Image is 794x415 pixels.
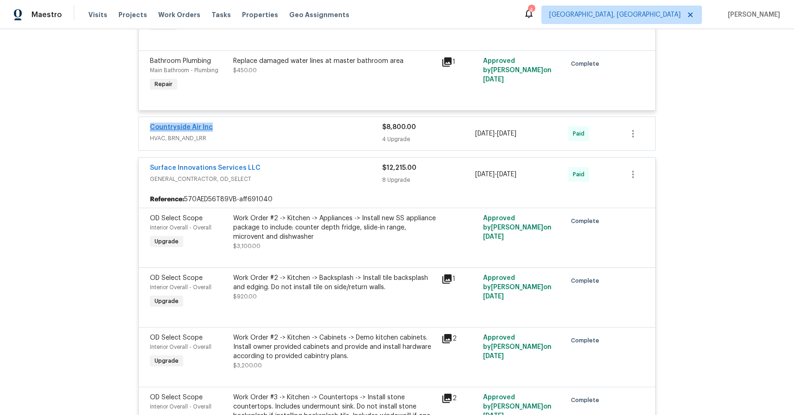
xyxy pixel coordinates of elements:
span: $8,800.00 [382,124,416,130]
div: 2 [441,393,478,404]
span: Main Bathroom - Plumbing [150,68,218,73]
span: $3,100.00 [233,243,261,249]
span: [GEOGRAPHIC_DATA], [GEOGRAPHIC_DATA] [549,10,681,19]
div: 2 [441,333,478,344]
div: 570AED56T89VB-aff691040 [139,191,655,208]
span: - [475,170,516,179]
span: Maestro [31,10,62,19]
span: [DATE] [483,293,504,300]
span: $920.00 [233,294,257,299]
span: GENERAL_CONTRACTOR, OD_SELECT [150,174,382,184]
span: OD Select Scope [150,394,203,401]
span: Properties [242,10,278,19]
span: [DATE] [497,130,516,137]
span: Interior Overall - Overall [150,344,211,350]
span: Interior Overall - Overall [150,285,211,290]
span: Projects [118,10,147,19]
span: [DATE] [483,76,504,83]
span: OD Select Scope [150,334,203,341]
span: [DATE] [497,171,516,178]
span: $450.00 [233,68,257,73]
span: HVAC, BRN_AND_LRR [150,134,382,143]
span: Complete [571,59,603,68]
span: OD Select Scope [150,275,203,281]
div: 1 [441,56,478,68]
span: [DATE] [475,130,495,137]
span: Complete [571,217,603,226]
div: 4 [528,6,534,15]
span: Approved by [PERSON_NAME] on [483,58,552,83]
span: Approved by [PERSON_NAME] on [483,334,552,359]
div: Work Order #2 -> Kitchen -> Appliances -> Install new SS appliance package to include: counter de... [233,214,436,242]
span: $12,215.00 [382,165,416,171]
span: [PERSON_NAME] [724,10,780,19]
div: 4 Upgrade [382,135,475,144]
div: Work Order #2 -> Kitchen -> Cabinets -> Demo kitchen cabinets. Install owner provided cabinets an... [233,333,436,361]
span: [DATE] [483,353,504,359]
span: Tasks [211,12,231,18]
span: Interior Overall - Overall [150,404,211,409]
span: Complete [571,396,603,405]
span: Work Orders [158,10,200,19]
span: Paid [573,129,588,138]
span: Complete [571,276,603,285]
span: [DATE] [483,234,504,240]
b: Reference: [150,195,184,204]
div: 1 [441,273,478,285]
span: Bathroom Plumbing [150,58,211,64]
a: Surface Innovations Services LLC [150,165,261,171]
span: Visits [88,10,107,19]
span: Approved by [PERSON_NAME] on [483,275,552,300]
span: Interior Overall - Overall [150,225,211,230]
span: [DATE] [475,171,495,178]
div: 8 Upgrade [382,175,475,185]
span: Upgrade [151,297,182,306]
div: Work Order #2 -> Kitchen -> Backsplash -> Install tile backsplash and edging. Do not install tile... [233,273,436,292]
span: Geo Assignments [289,10,349,19]
span: Upgrade [151,356,182,365]
span: - [475,129,516,138]
span: Repair [151,80,176,89]
span: Complete [571,336,603,345]
span: Approved by [PERSON_NAME] on [483,215,552,240]
span: $3,200.00 [233,363,262,368]
span: Upgrade [151,237,182,246]
a: Countryside Air Inc [150,124,213,130]
div: Replace damaged water lines at master bathroom area [233,56,436,66]
span: OD Select Scope [150,215,203,222]
span: Paid [573,170,588,179]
